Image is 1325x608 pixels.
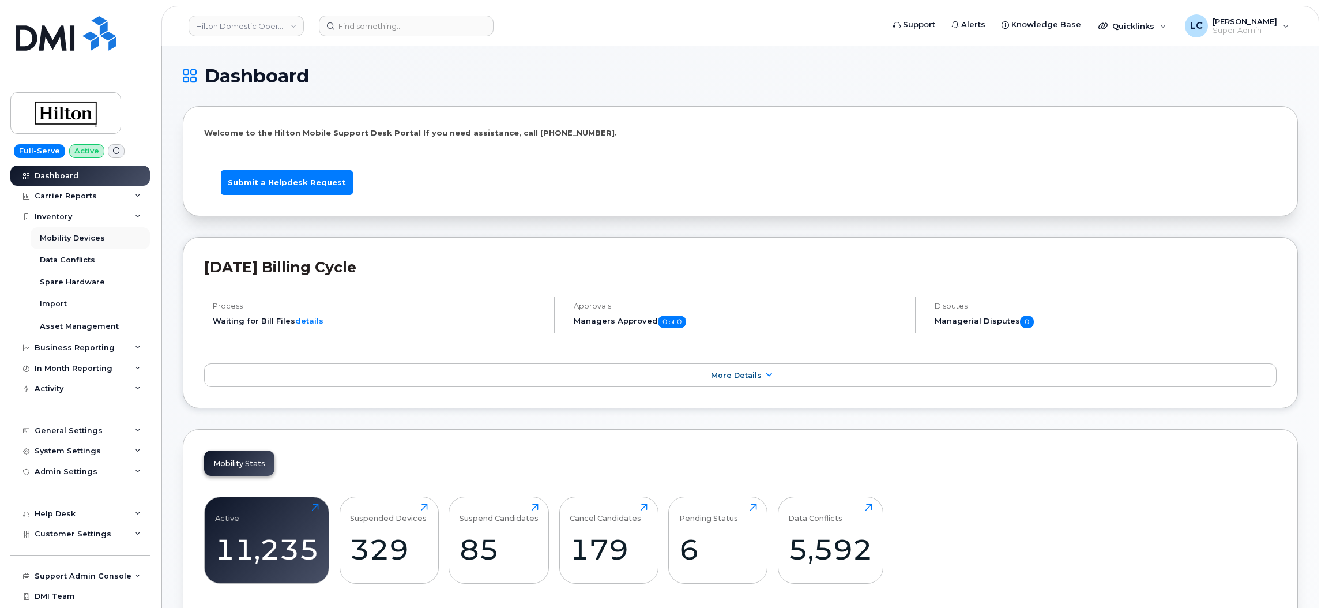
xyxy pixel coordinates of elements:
div: Cancel Candidates [570,504,641,523]
a: Cancel Candidates179 [570,504,648,577]
h5: Managerial Disputes [935,316,1277,328]
div: Suspended Devices [350,504,427,523]
span: More Details [711,371,762,380]
a: details [295,316,323,325]
a: Pending Status6 [679,504,757,577]
div: 85 [460,532,539,566]
div: Pending Status [679,504,738,523]
div: Data Conflicts [788,504,842,523]
div: Suspend Candidates [460,504,539,523]
div: 179 [570,532,648,566]
a: Suspend Candidates85 [460,504,539,577]
h5: Managers Approved [574,316,905,328]
div: Active [215,504,239,523]
div: 6 [679,532,757,566]
span: 0 of 0 [658,316,686,328]
a: Data Conflicts5,592 [788,504,872,577]
h4: Process [213,302,544,310]
li: Waiting for Bill Files [213,316,544,326]
a: Submit a Helpdesk Request [221,170,353,195]
span: 0 [1020,316,1034,328]
a: Suspended Devices329 [350,504,428,577]
h4: Approvals [574,302,905,310]
div: 5,592 [788,532,872,566]
div: 11,235 [215,532,319,566]
div: 329 [350,532,428,566]
a: Active11,235 [215,504,319,577]
h2: [DATE] Billing Cycle [204,258,1277,276]
iframe: Messenger Launcher [1275,558,1316,599]
span: Dashboard [205,67,309,85]
h4: Disputes [935,302,1277,310]
p: Welcome to the Hilton Mobile Support Desk Portal If you need assistance, call [PHONE_NUMBER]. [204,127,1277,138]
